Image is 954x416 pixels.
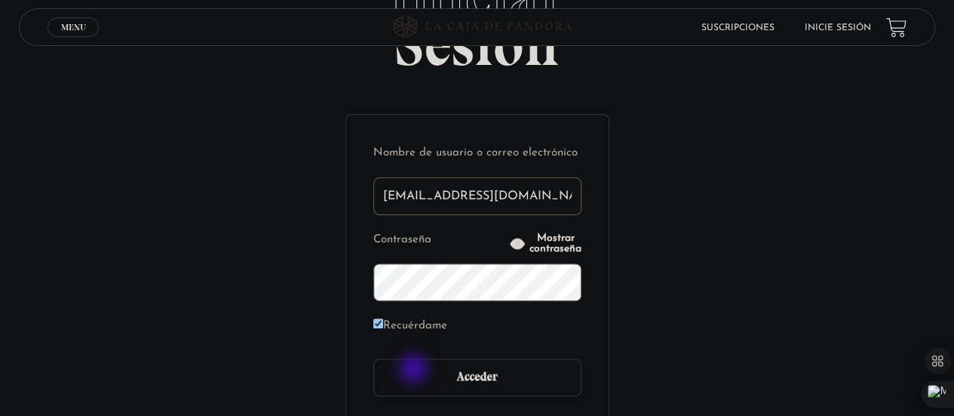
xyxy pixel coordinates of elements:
span: Mostrar contraseña [529,233,581,254]
input: Recuérdame [373,319,383,328]
label: Contraseña [373,229,506,252]
input: Acceder [373,359,581,396]
label: Nombre de usuario o correo electrónico [373,142,581,165]
a: Suscripciones [701,23,775,32]
a: Inicie sesión [805,23,871,32]
label: Recuérdame [373,315,447,338]
span: Menu [61,23,86,32]
span: Cerrar [56,35,91,46]
button: Mostrar contraseña [510,233,581,254]
a: View your shopping cart [886,17,906,38]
